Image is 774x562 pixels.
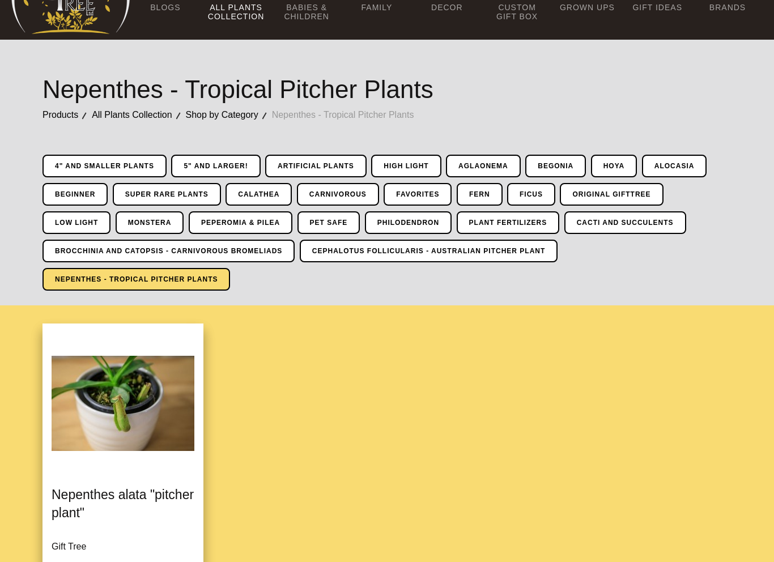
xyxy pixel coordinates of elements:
[365,211,452,234] a: Philodendron
[42,183,108,206] a: Beginner
[507,183,555,206] a: Ficus
[457,211,560,234] a: Plant Fertilizers
[297,211,360,234] a: Pet Safe
[300,240,558,262] a: Cephalotus Follicularis - Australian Pitcher Plant
[171,155,260,177] a: 5" and Larger!
[591,155,637,177] a: Hoya
[457,183,503,206] a: Fern
[189,211,292,234] a: Peperomia & Pilea
[525,155,586,177] a: Begonia
[186,108,272,122] a: Shop by Category
[560,183,663,206] a: Original GiftTree
[297,183,379,206] a: Carnivorous
[42,268,230,291] a: Nepenthes - Tropical Pitcher Plants
[42,240,295,262] a: Brocchinia And Catopsis - Carnivorous Bromeliads
[265,155,367,177] a: Artificial Plants
[92,108,185,122] a: All Plants Collection
[42,211,110,234] a: Low Light
[371,155,441,177] a: High Light
[226,183,292,206] a: Calathea
[113,183,221,206] a: Super Rare Plants
[42,108,92,122] a: Products
[384,183,452,206] a: Favorites
[642,155,707,177] a: Alocasia
[42,76,732,103] h1: Nepenthes - Tropical Pitcher Plants
[446,155,521,177] a: Aglaonema
[272,108,428,122] a: Nepenthes - Tropical Pitcher Plants
[564,211,686,234] a: Cacti and Succulents
[116,211,184,234] a: Monstera
[42,155,167,177] a: 4" and Smaller Plants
